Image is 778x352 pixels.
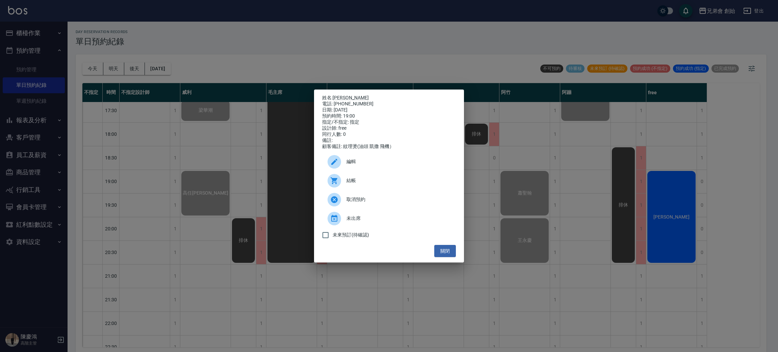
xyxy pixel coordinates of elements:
[322,125,456,131] div: 設計師: free
[434,245,456,257] button: 關閉
[322,209,456,228] div: 未出席
[346,158,450,165] span: 編輯
[322,101,456,107] div: 電話: [PHONE_NUMBER]
[322,152,456,171] div: 編輯
[333,231,369,238] span: 未來預訂(待確認)
[346,215,450,222] span: 未出席
[346,177,450,184] span: 結帳
[322,113,456,119] div: 預約時間: 19:00
[322,144,456,150] div: 顧客備註: 紋理燙(油頭 凱撒 飛機）
[322,131,456,137] div: 同行人數: 0
[322,171,456,190] a: 結帳
[322,190,456,209] div: 取消預約
[322,95,456,101] p: 姓名:
[333,95,369,100] a: [PERSON_NAME]
[322,107,456,113] div: 日期: [DATE]
[322,119,456,125] div: 指定/不指定: 指定
[346,196,450,203] span: 取消預約
[322,137,456,144] div: 備註:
